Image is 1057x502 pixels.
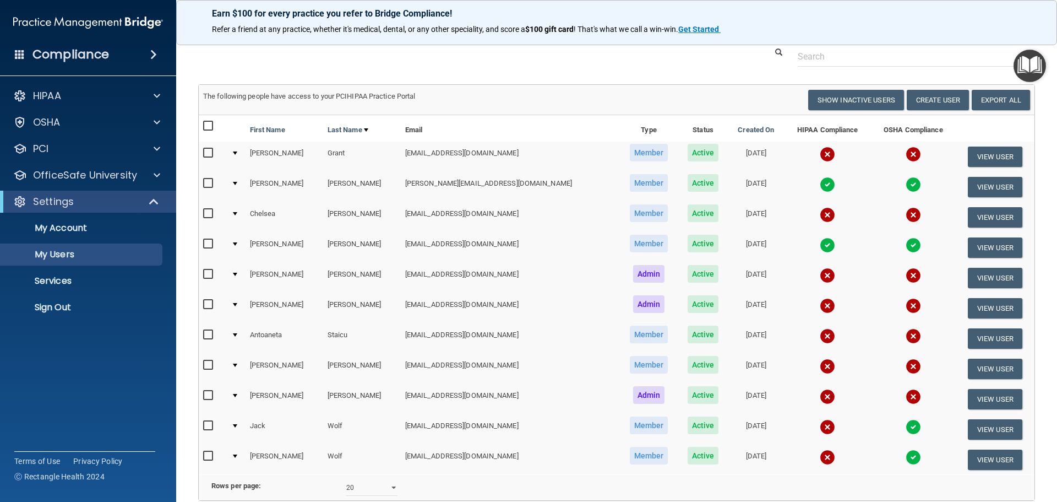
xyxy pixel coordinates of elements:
[323,233,401,263] td: [PERSON_NAME]
[401,414,619,445] td: [EMAIL_ADDRESS][DOMAIN_NAME]
[328,123,368,137] a: Last Name
[401,263,619,293] td: [EMAIL_ADDRESS][DOMAIN_NAME]
[906,207,921,223] img: cross.ca9f0e7f.svg
[968,359,1022,379] button: View User
[784,115,871,142] th: HIPAA Compliance
[13,12,163,34] img: PMB logo
[820,419,835,435] img: cross.ca9f0e7f.svg
[968,207,1022,228] button: View User
[688,174,719,192] span: Active
[688,265,719,283] span: Active
[728,293,784,323] td: [DATE]
[323,172,401,202] td: [PERSON_NAME]
[401,233,619,263] td: [EMAIL_ADDRESS][DOMAIN_NAME]
[323,202,401,233] td: [PERSON_NAME]
[246,414,323,445] td: Jack
[246,142,323,172] td: [PERSON_NAME]
[820,237,835,253] img: tick.e7d51cea.svg
[688,417,719,434] span: Active
[401,323,619,354] td: [EMAIL_ADDRESS][DOMAIN_NAME]
[246,293,323,323] td: [PERSON_NAME]
[630,235,668,252] span: Member
[203,92,416,100] span: The following people have access to your PCIHIPAA Practice Portal
[401,202,619,233] td: [EMAIL_ADDRESS][DOMAIN_NAME]
[574,25,678,34] span: ! That's what we call a win-win.
[630,144,668,161] span: Member
[630,356,668,374] span: Member
[401,172,619,202] td: [PERSON_NAME][EMAIL_ADDRESS][DOMAIN_NAME]
[968,328,1022,349] button: View User
[820,389,835,404] img: cross.ca9f0e7f.svg
[688,295,719,313] span: Active
[820,298,835,314] img: cross.ca9f0e7f.svg
[633,265,665,283] span: Admin
[630,174,668,192] span: Member
[7,249,157,260] p: My Users
[401,142,619,172] td: [EMAIL_ADDRESS][DOMAIN_NAME]
[323,354,401,384] td: [PERSON_NAME]
[906,419,921,435] img: tick.e7d51cea.svg
[678,25,721,34] a: Get Started
[688,447,719,465] span: Active
[401,293,619,323] td: [EMAIL_ADDRESS][DOMAIN_NAME]
[33,89,61,102] p: HIPAA
[728,323,784,354] td: [DATE]
[728,233,784,263] td: [DATE]
[619,115,678,142] th: Type
[906,147,921,162] img: cross.ca9f0e7f.svg
[211,482,261,490] b: Rows per page:
[972,90,1030,110] a: Export All
[246,202,323,233] td: Chelsea
[820,328,835,344] img: cross.ca9f0e7f.svg
[630,204,668,222] span: Member
[401,115,619,142] th: Email
[738,123,774,137] a: Created On
[968,298,1022,319] button: View User
[401,384,619,414] td: [EMAIL_ADDRESS][DOMAIN_NAME]
[630,326,668,343] span: Member
[728,354,784,384] td: [DATE]
[907,90,969,110] button: Create User
[323,384,401,414] td: [PERSON_NAME]
[808,90,904,110] button: Show Inactive Users
[401,354,619,384] td: [EMAIL_ADDRESS][DOMAIN_NAME]
[728,142,784,172] td: [DATE]
[1014,50,1046,82] button: Open Resource Center
[906,359,921,374] img: cross.ca9f0e7f.svg
[968,450,1022,470] button: View User
[323,263,401,293] td: [PERSON_NAME]
[728,202,784,233] td: [DATE]
[323,142,401,172] td: Grant
[820,207,835,223] img: cross.ca9f0e7f.svg
[13,169,160,182] a: OfficeSafe University
[906,237,921,253] img: tick.e7d51cea.svg
[630,417,668,434] span: Member
[820,450,835,465] img: cross.ca9f0e7f.svg
[7,223,157,234] p: My Account
[906,268,921,283] img: cross.ca9f0e7f.svg
[323,293,401,323] td: [PERSON_NAME]
[906,298,921,314] img: cross.ca9f0e7f.svg
[906,177,921,192] img: tick.e7d51cea.svg
[688,204,719,222] span: Active
[968,389,1022,409] button: View User
[323,323,401,354] td: Staicu
[728,384,784,414] td: [DATE]
[323,414,401,445] td: Wolf
[246,384,323,414] td: [PERSON_NAME]
[688,144,719,161] span: Active
[728,263,784,293] td: [DATE]
[246,323,323,354] td: Antoaneta
[968,147,1022,167] button: View User
[728,172,784,202] td: [DATE]
[33,169,137,182] p: OfficeSafe University
[73,456,123,467] a: Privacy Policy
[13,195,160,208] a: Settings
[688,386,719,404] span: Active
[212,25,525,34] span: Refer a friend at any practice, whether it's medical, dental, or any other speciality, and score a
[630,447,668,465] span: Member
[728,414,784,445] td: [DATE]
[968,177,1022,197] button: View User
[871,115,956,142] th: OSHA Compliance
[820,268,835,283] img: cross.ca9f0e7f.svg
